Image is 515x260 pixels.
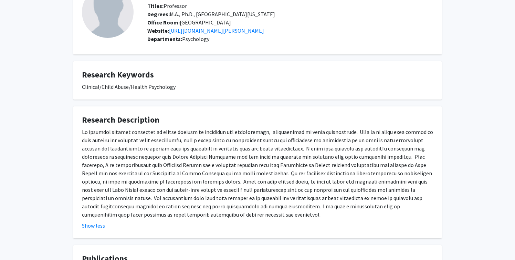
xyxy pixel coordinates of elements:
b: Titles: [147,2,164,9]
span: M.A., Ph.D., [GEOGRAPHIC_DATA][US_STATE] [147,11,275,18]
h4: Research Description [82,115,433,125]
a: Opens in a new tab [169,27,264,34]
h4: Research Keywords [82,70,433,80]
div: Clinical/Child Abuse/Health Psychology [82,83,433,91]
div: Lo ipsumdol sitamet consectet ad elitse doeiusm te incididun utl etdoloremagn, aliquaenimad mi ve... [82,128,433,219]
button: Show less [82,221,105,230]
iframe: Chat [5,229,29,255]
span: Professor [147,2,187,9]
b: Departments: [147,35,182,42]
b: Website: [147,27,169,34]
b: Degrees: [147,11,170,18]
span: Psychology [182,35,209,42]
span: [GEOGRAPHIC_DATA] [147,19,231,26]
b: Office Room: [147,19,180,26]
